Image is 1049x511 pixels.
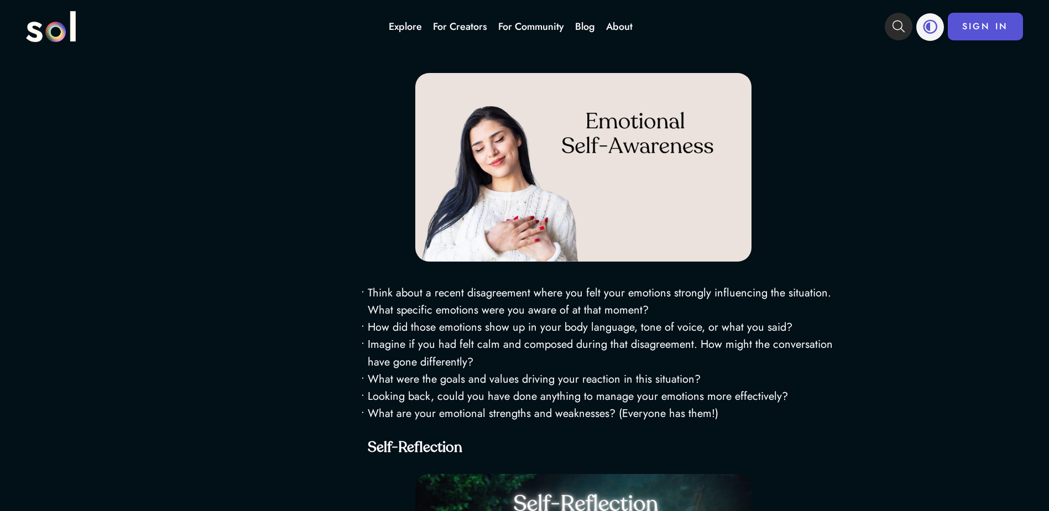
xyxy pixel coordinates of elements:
a: About [606,19,633,34]
img: logo-dark.93acda72.png [26,11,76,42]
span: Looking back, could you have done anything to manage your emotions more effectively? [368,388,788,404]
span: What were the goals and values driving your reaction in this situation? [368,371,701,387]
nav: main navigation [26,7,1022,46]
a: Blog [575,19,595,34]
a: For Creators [433,19,487,34]
span: Think about a recent disagreement where you felt your emotions strongly influencing the situation... [368,285,831,318]
a: SIGN IN [948,13,1023,40]
a: For Community [498,19,564,34]
strong: Self-Reflection [368,441,462,455]
img: AD_4nXf9HWCz5tguQ6OFcmpUIXyiZF0Y_j34SGHnzI8KQRBQOOfYN02HIou-_0tGoUD0DLwY13wvGXr06_N5kP3cvD7vRWONO... [415,73,751,262]
span: Imagine if you had felt calm and composed during that disagreement. How might the conversation ha... [368,336,833,369]
span: What are your emotional strengths and weaknesses? (Everyone has them!) [368,405,718,421]
a: Explore [389,19,422,34]
span: How did those emotions show up in your body language, tone of voice, or what you said? [368,319,792,335]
